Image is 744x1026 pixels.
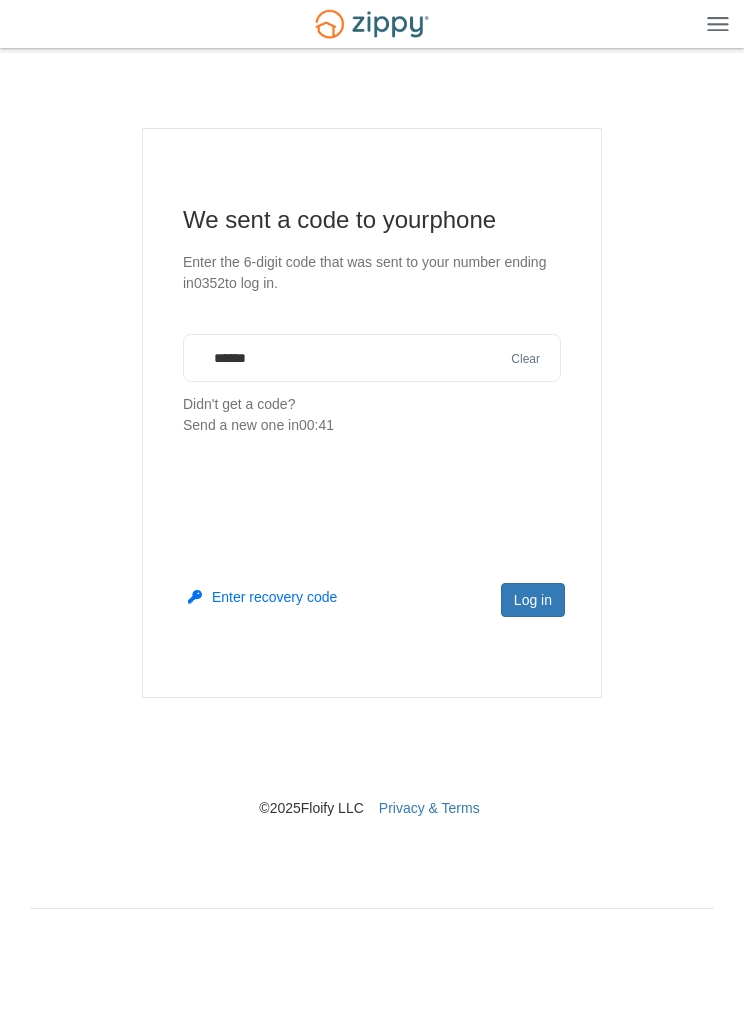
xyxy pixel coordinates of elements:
nav: © 2025 Floify LLC [30,698,714,818]
h1: We sent a code to your phone [183,204,561,236]
img: Mobile Dropdown Menu [707,16,729,31]
button: Log in [501,583,565,617]
button: Clear [505,350,546,369]
p: Enter the 6-digit code that was sent to your number ending in 0352 to log in. [183,252,561,294]
a: Privacy & Terms [379,800,480,816]
button: Enter recovery code [188,587,337,607]
div: Send a new one in 00:41 [183,415,561,436]
p: Didn't get a code? [183,394,561,436]
img: Logo [303,1,441,48]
